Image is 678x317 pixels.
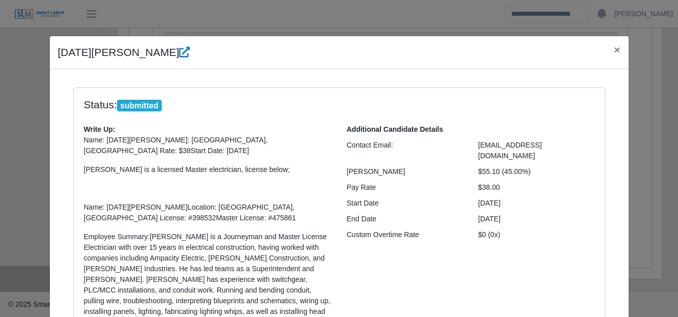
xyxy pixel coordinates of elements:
[339,198,471,209] div: Start Date
[339,229,471,240] div: Custom Overtime Rate
[614,44,620,55] span: ×
[470,166,602,177] div: $55.10 (45.00%)
[58,44,190,61] h4: [DATE][PERSON_NAME]
[478,141,542,160] span: [EMAIL_ADDRESS][DOMAIN_NAME]
[84,125,115,133] b: Write Up:
[470,198,602,209] div: [DATE]
[347,125,444,133] b: Additional Candidate Details
[84,135,332,156] p: Name: [DATE][PERSON_NAME]: [GEOGRAPHIC_DATA], [GEOGRAPHIC_DATA] Rate: $38Start Date: [DATE]
[84,164,332,175] p: [PERSON_NAME] is a licensed Master electrician, license below;
[470,182,602,193] div: $38.00
[478,230,500,239] span: $0 (0x)
[339,214,471,224] div: End Date
[339,182,471,193] div: Pay Rate
[339,140,471,161] div: Contact Email:
[117,100,162,112] span: submitted
[84,202,332,223] p: Name: [DATE][PERSON_NAME]Location: [GEOGRAPHIC_DATA], [GEOGRAPHIC_DATA] License: #398532Master Li...
[84,98,463,112] h4: Status:
[606,36,628,63] button: Close
[339,166,471,177] div: [PERSON_NAME]
[478,215,500,223] span: [DATE]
